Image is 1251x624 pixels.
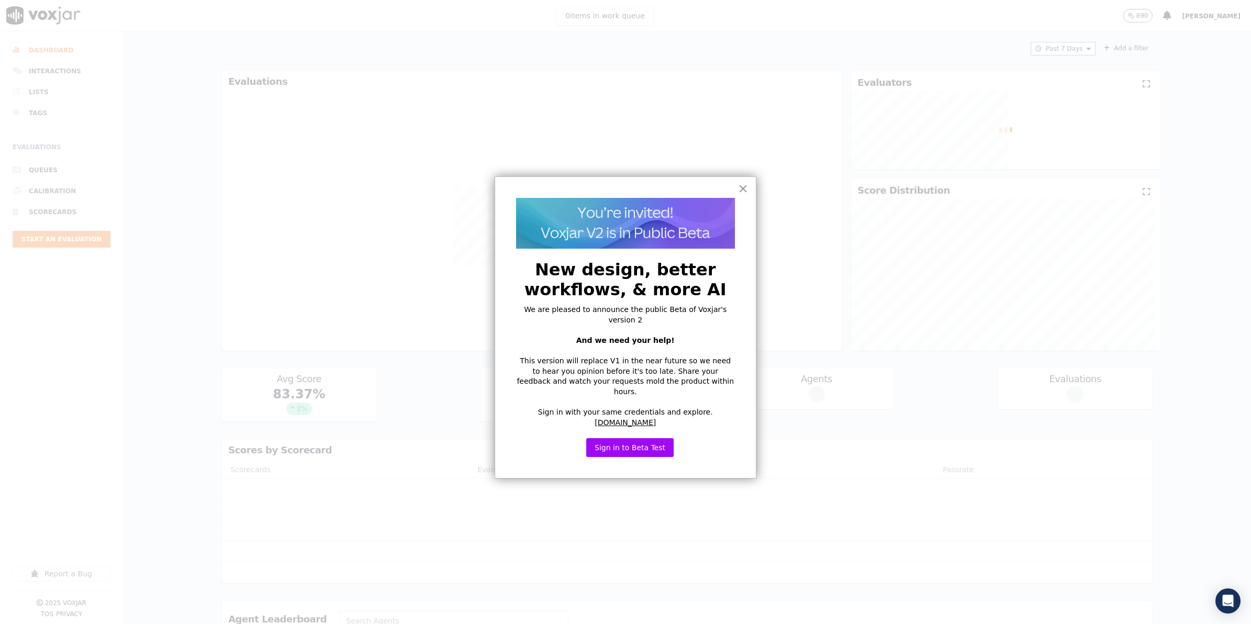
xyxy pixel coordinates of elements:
[516,260,735,300] h2: New design, better workflows, & more AI
[576,336,675,344] strong: And we need your help!
[516,356,735,397] p: This version will replace V1 in the near future so we need to hear you opinion before it's too la...
[538,408,713,416] span: Sign in with your same credentials and explore.
[516,305,735,325] p: We are pleased to announce the public Beta of Voxjar's version 2
[1215,588,1241,614] div: Open Intercom Messenger
[738,180,748,197] button: Close
[595,418,656,427] a: [DOMAIN_NAME]
[586,438,674,457] button: Sign in to Beta Test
